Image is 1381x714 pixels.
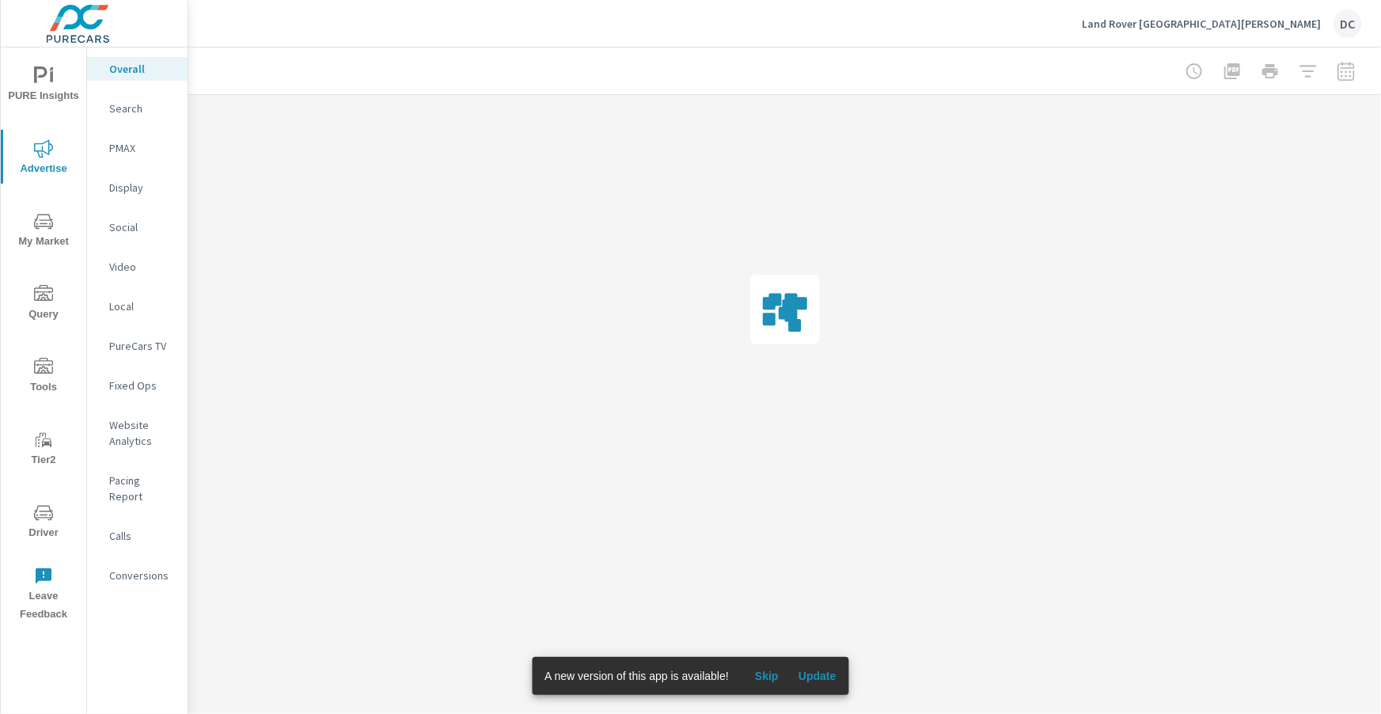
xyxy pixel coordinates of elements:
[109,298,175,314] p: Local
[109,417,175,449] p: Website Analytics
[87,215,188,239] div: Social
[109,528,175,544] p: Calls
[109,259,175,275] p: Video
[109,473,175,504] p: Pacing Report
[109,338,175,354] p: PureCars TV
[87,524,188,548] div: Calls
[1,47,86,630] div: nav menu
[6,139,82,178] span: Advertise
[87,136,188,160] div: PMAX
[742,663,792,689] button: Skip
[109,378,175,393] p: Fixed Ops
[109,219,175,235] p: Social
[1334,9,1362,38] div: DC
[6,431,82,469] span: Tier2
[6,358,82,397] span: Tools
[109,140,175,156] p: PMAX
[87,413,188,453] div: Website Analytics
[109,61,175,77] p: Overall
[6,285,82,324] span: Query
[6,567,82,624] span: Leave Feedback
[544,670,729,682] span: A new version of this app is available!
[799,669,837,683] span: Update
[87,294,188,318] div: Local
[87,97,188,120] div: Search
[109,101,175,116] p: Search
[87,57,188,81] div: Overall
[792,663,843,689] button: Update
[748,669,786,683] span: Skip
[1082,17,1321,31] p: Land Rover [GEOGRAPHIC_DATA][PERSON_NAME]
[87,176,188,199] div: Display
[109,568,175,583] p: Conversions
[87,564,188,587] div: Conversions
[87,255,188,279] div: Video
[87,334,188,358] div: PureCars TV
[87,374,188,397] div: Fixed Ops
[6,503,82,542] span: Driver
[87,469,188,508] div: Pacing Report
[109,180,175,196] p: Display
[6,212,82,251] span: My Market
[6,66,82,105] span: PURE Insights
